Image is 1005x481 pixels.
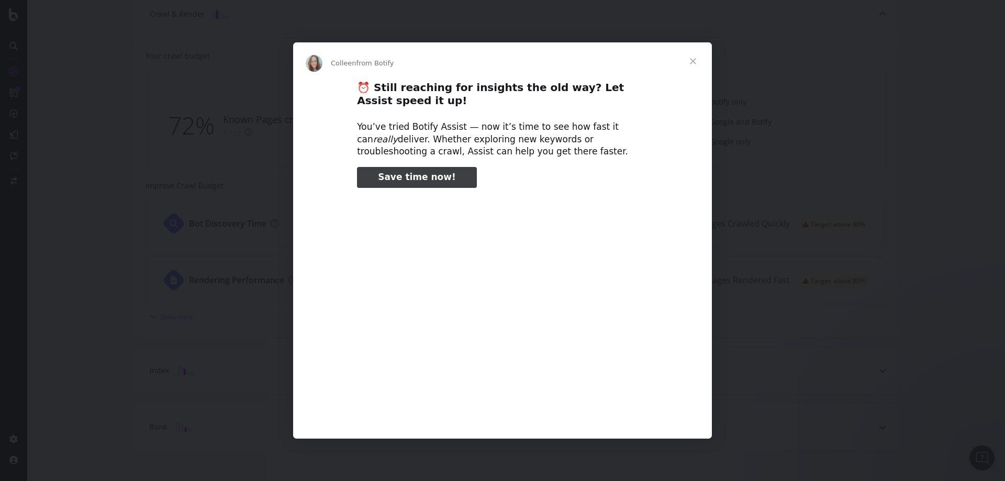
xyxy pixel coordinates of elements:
a: Save time now! [357,167,477,188]
span: Colleen [331,59,356,67]
span: Close [674,42,712,80]
video: Play video [284,197,721,415]
span: Save time now! [378,172,456,182]
img: Profile image for Colleen [306,55,322,72]
span: from Botify [356,59,394,67]
h2: ⏰ Still reaching for insights the old way? Let Assist speed it up! [357,81,648,113]
div: You’ve tried Botify Assist — now it’s time to see how fast it can deliver. Whether exploring new ... [357,121,648,158]
i: really [373,134,398,144]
